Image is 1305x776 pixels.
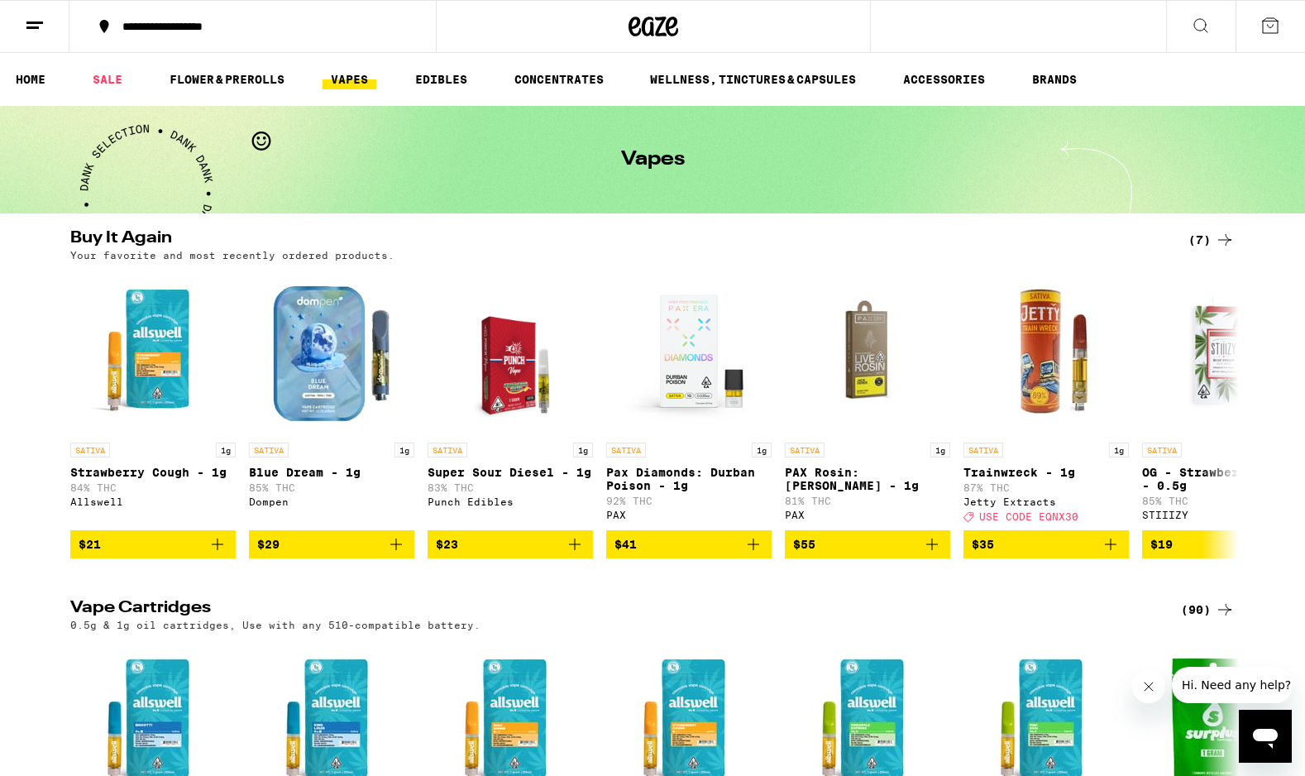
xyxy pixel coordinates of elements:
a: Open page for Strawberry Cough - 1g from Allswell [70,269,236,530]
a: WELLNESS, TINCTURES & CAPSULES [642,69,864,89]
p: 1g [394,443,414,457]
a: BRANDS [1024,69,1085,89]
button: Add to bag [249,530,414,558]
span: $23 [436,538,458,551]
div: Jetty Extracts [963,496,1129,507]
a: FLOWER & PREROLLS [161,69,293,89]
div: PAX [785,510,950,520]
iframe: Button to launch messaging window [1239,710,1292,763]
p: SATIVA [428,443,467,457]
p: Pax Diamonds: Durban Poison - 1g [606,466,772,492]
img: Punch Edibles - Super Sour Diesel - 1g [446,269,574,434]
a: Open page for Trainwreck - 1g from Jetty Extracts [963,269,1129,530]
p: 81% THC [785,496,950,506]
p: 83% THC [428,482,593,493]
h1: Vapes [621,150,685,170]
a: (90) [1181,600,1235,620]
a: VAPES [323,69,376,89]
a: Open page for Pax Diamonds: Durban Poison - 1g from PAX [606,269,772,530]
img: Dompen - Blue Dream - 1g [249,269,414,434]
a: SALE [84,69,131,89]
p: SATIVA [606,443,646,457]
p: SATIVA [249,443,289,457]
p: SATIVA [1142,443,1182,457]
a: (7) [1188,230,1235,250]
span: $29 [257,538,280,551]
a: Open page for Super Sour Diesel - 1g from Punch Edibles [428,269,593,530]
p: Trainwreck - 1g [963,466,1129,479]
p: SATIVA [70,443,110,457]
img: PAX - Pax Diamonds: Durban Poison - 1g [606,269,772,434]
p: 85% THC [249,482,414,493]
iframe: Close message [1132,670,1165,703]
p: 1g [1109,443,1129,457]
p: SATIVA [963,443,1003,457]
p: 0.5g & 1g oil cartridges, Use with any 510-compatible battery. [70,620,480,630]
p: 1g [573,443,593,457]
img: Allswell - Strawberry Cough - 1g [70,269,236,434]
p: Blue Dream - 1g [249,466,414,479]
span: $21 [79,538,101,551]
div: Allswell [70,496,236,507]
a: Open page for PAX Rosin: Jack Herer - 1g from PAX [785,269,950,530]
p: PAX Rosin: [PERSON_NAME] - 1g [785,466,950,492]
p: Strawberry Cough - 1g [70,466,236,479]
img: PAX - PAX Rosin: Jack Herer - 1g [785,269,950,434]
span: $41 [614,538,637,551]
button: Add to bag [428,530,593,558]
div: PAX [606,510,772,520]
iframe: Message from company [1172,667,1292,703]
button: Add to bag [785,530,950,558]
p: 1g [752,443,772,457]
span: $35 [972,538,994,551]
span: $55 [793,538,815,551]
a: EDIBLES [407,69,476,89]
button: Add to bag [606,530,772,558]
a: ACCESSORIES [895,69,993,89]
p: 92% THC [606,496,772,506]
a: CONCENTRATES [506,69,612,89]
button: Add to bag [70,530,236,558]
button: Add to bag [963,530,1129,558]
span: $19 [1150,538,1173,551]
div: Punch Edibles [428,496,593,507]
img: Jetty Extracts - Trainwreck - 1g [963,269,1129,434]
h2: Buy It Again [70,230,1154,250]
a: Open page for Blue Dream - 1g from Dompen [249,269,414,530]
p: Super Sour Diesel - 1g [428,466,593,479]
p: Your favorite and most recently ordered products. [70,250,394,261]
span: USE CODE EQNX30 [979,511,1078,522]
p: 87% THC [963,482,1129,493]
a: HOME [7,69,54,89]
p: 1g [216,443,236,457]
p: 84% THC [70,482,236,493]
p: 1g [930,443,950,457]
p: SATIVA [785,443,825,457]
h2: Vape Cartridges [70,600,1154,620]
div: Dompen [249,496,414,507]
